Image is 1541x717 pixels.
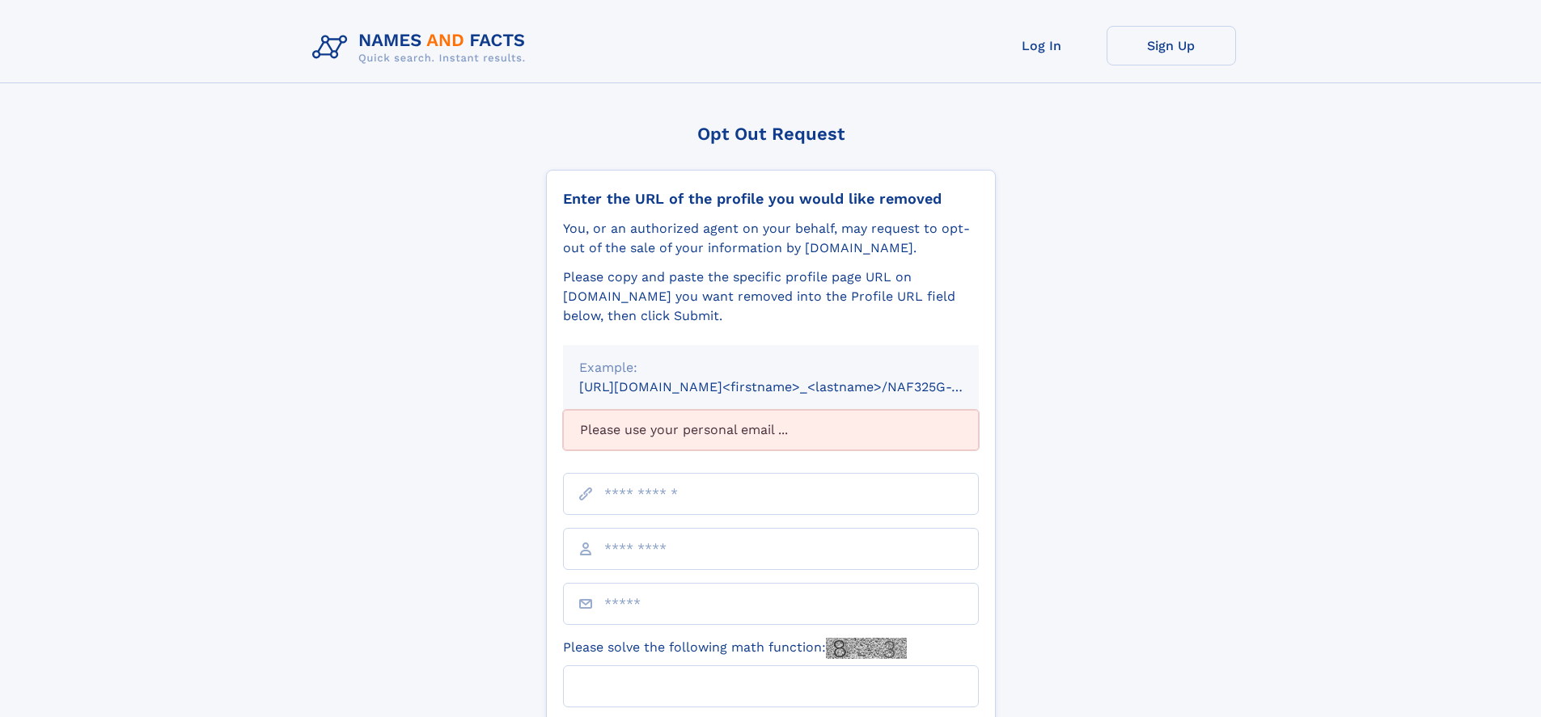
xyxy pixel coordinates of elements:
div: Enter the URL of the profile you would like removed [563,190,979,208]
div: Please use your personal email ... [563,410,979,450]
img: Logo Names and Facts [306,26,539,70]
a: Sign Up [1107,26,1236,65]
small: [URL][DOMAIN_NAME]<firstname>_<lastname>/NAF325G-xxxxxxxx [579,379,1010,394]
a: Log In [977,26,1107,65]
div: Example: [579,358,963,377]
label: Please solve the following math function: [563,638,907,659]
div: Opt Out Request [546,124,996,144]
div: Please copy and paste the specific profile page URL on [DOMAIN_NAME] you want removed into the Pr... [563,268,979,326]
div: You, or an authorized agent on your behalf, may request to opt-out of the sale of your informatio... [563,219,979,258]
